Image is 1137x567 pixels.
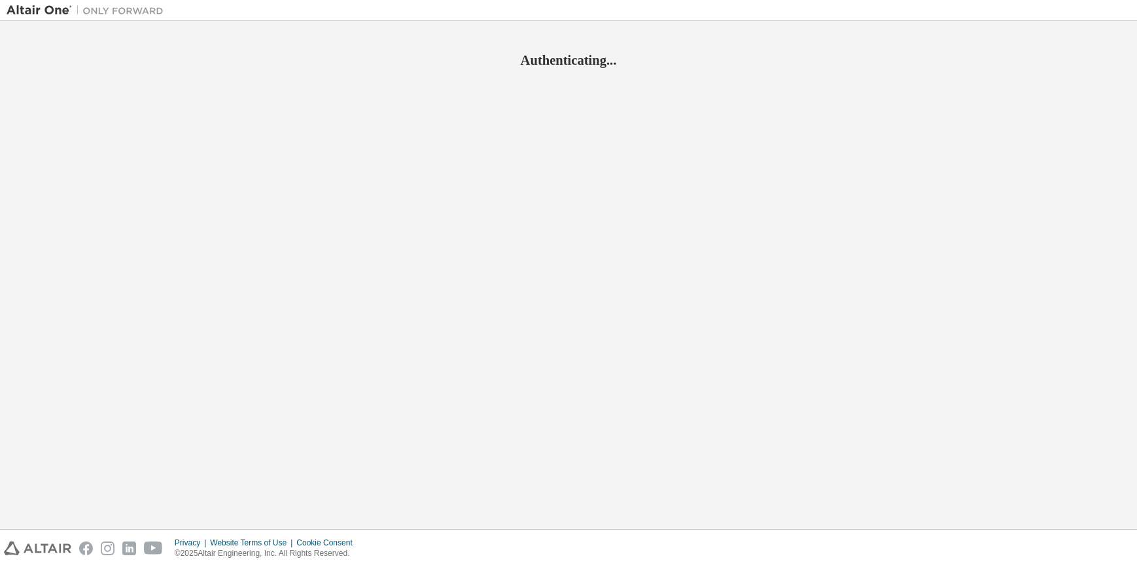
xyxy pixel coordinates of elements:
[122,541,136,555] img: linkedin.svg
[210,538,296,548] div: Website Terms of Use
[296,538,360,548] div: Cookie Consent
[101,541,114,555] img: instagram.svg
[79,541,93,555] img: facebook.svg
[175,538,210,548] div: Privacy
[4,541,71,555] img: altair_logo.svg
[7,52,1130,69] h2: Authenticating...
[144,541,163,555] img: youtube.svg
[175,548,360,559] p: © 2025 Altair Engineering, Inc. All Rights Reserved.
[7,4,170,17] img: Altair One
